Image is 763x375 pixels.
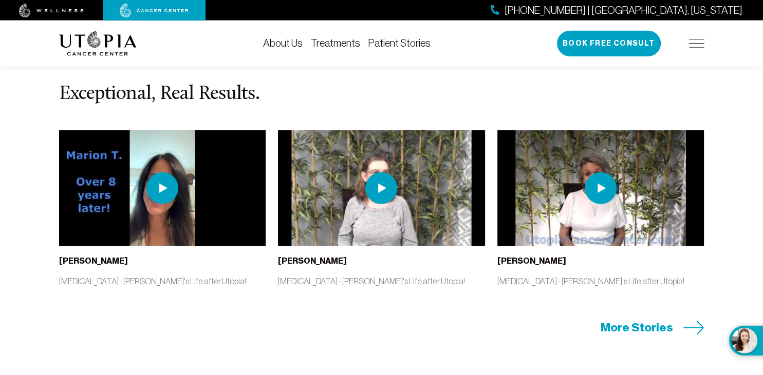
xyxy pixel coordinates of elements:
[497,130,704,246] img: thumbnail
[365,172,397,204] img: play icon
[601,320,673,335] span: More Stories
[59,31,137,56] img: logo
[59,256,128,266] b: [PERSON_NAME]
[120,4,189,18] img: cancer center
[368,37,431,49] a: Patient Stories
[146,172,178,204] img: play icon
[491,3,742,18] a: [PHONE_NUMBER] | [GEOGRAPHIC_DATA], [US_STATE]
[689,40,704,48] img: icon-hamburger
[278,256,347,266] b: [PERSON_NAME]
[585,172,617,204] img: play icon
[311,37,360,49] a: Treatments
[59,275,266,287] p: [MEDICAL_DATA] - [PERSON_NAME]'s Life after Utopia!
[278,130,485,246] img: thumbnail
[497,275,704,287] p: [MEDICAL_DATA] - [PERSON_NAME]'s Life after Utopia!
[263,37,303,49] a: About Us
[59,84,704,105] h3: Exceptional, Real Results.
[557,31,661,56] button: Book Free Consult
[59,130,266,246] img: thumbnail
[278,275,485,287] p: [MEDICAL_DATA] - [PERSON_NAME]'s Life after Utopia!
[601,320,704,335] a: More Stories
[497,256,566,266] b: [PERSON_NAME]
[19,4,84,18] img: wellness
[505,3,742,18] span: [PHONE_NUMBER] | [GEOGRAPHIC_DATA], [US_STATE]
